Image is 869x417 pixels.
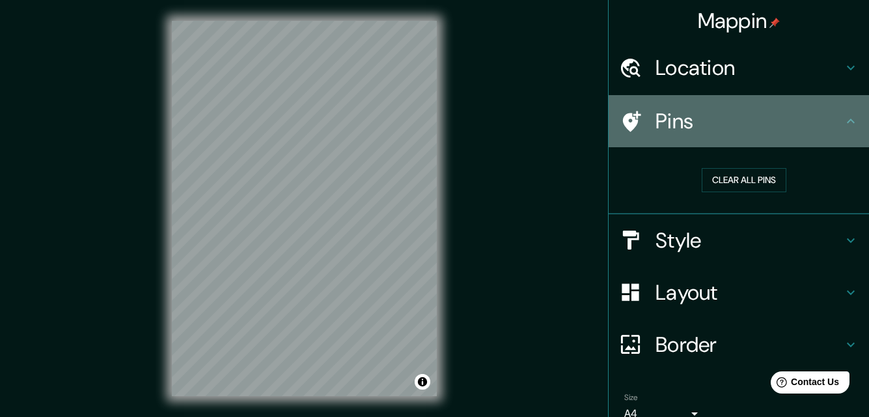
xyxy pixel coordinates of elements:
img: pin-icon.png [769,18,780,28]
div: Border [609,319,869,371]
button: Clear all pins [702,168,786,192]
h4: Pins [655,108,843,134]
div: Location [609,42,869,94]
div: Layout [609,266,869,319]
h4: Location [655,55,843,81]
canvas: Map [172,21,437,396]
h4: Style [655,227,843,253]
label: Size [624,392,638,403]
h4: Border [655,332,843,358]
button: Toggle attribution [415,374,430,390]
h4: Mappin [698,8,780,34]
div: Pins [609,95,869,147]
div: Style [609,214,869,266]
h4: Layout [655,280,843,306]
iframe: Help widget launcher [753,366,855,403]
